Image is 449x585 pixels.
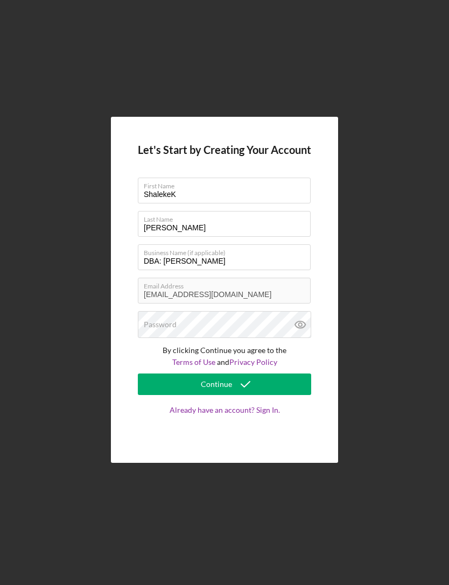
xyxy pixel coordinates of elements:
[144,278,311,290] label: Email Address
[144,245,311,257] label: Business Name (if applicable)
[138,373,311,395] button: Continue
[172,357,215,366] a: Terms of Use
[138,406,311,436] a: Already have an account? Sign In.
[138,144,311,156] h4: Let's Start by Creating Your Account
[144,320,177,329] label: Password
[229,357,277,366] a: Privacy Policy
[144,178,311,190] label: First Name
[144,212,311,223] label: Last Name
[201,373,232,395] div: Continue
[138,344,311,369] p: By clicking Continue you agree to the and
